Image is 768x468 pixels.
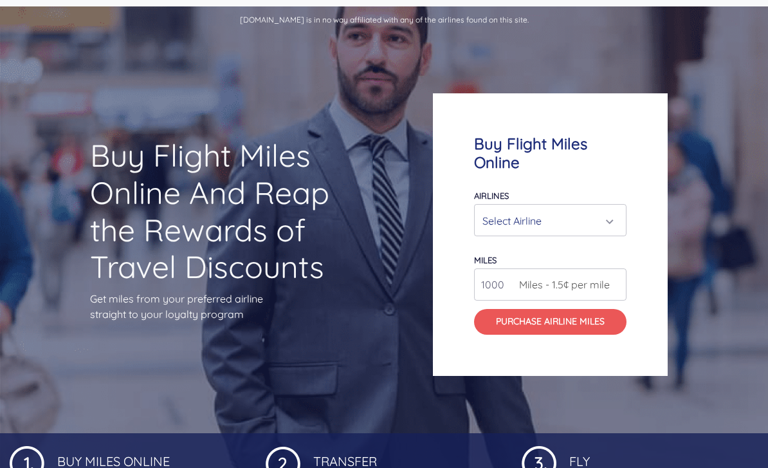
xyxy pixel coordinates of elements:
p: Get miles from your preferred airline straight to your loyalty program [90,292,336,323]
div: Select Airline [482,209,611,234]
button: Select Airline [474,205,627,237]
span: Miles - 1.5¢ per mile [513,277,610,293]
h4: Buy Flight Miles Online [474,135,627,173]
button: Purchase Airline Miles [474,310,627,335]
label: Airlines [474,191,509,201]
h1: Buy Flight Miles Online And Reap the Rewards of Travel Discounts [90,138,336,286]
label: miles [474,256,497,266]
